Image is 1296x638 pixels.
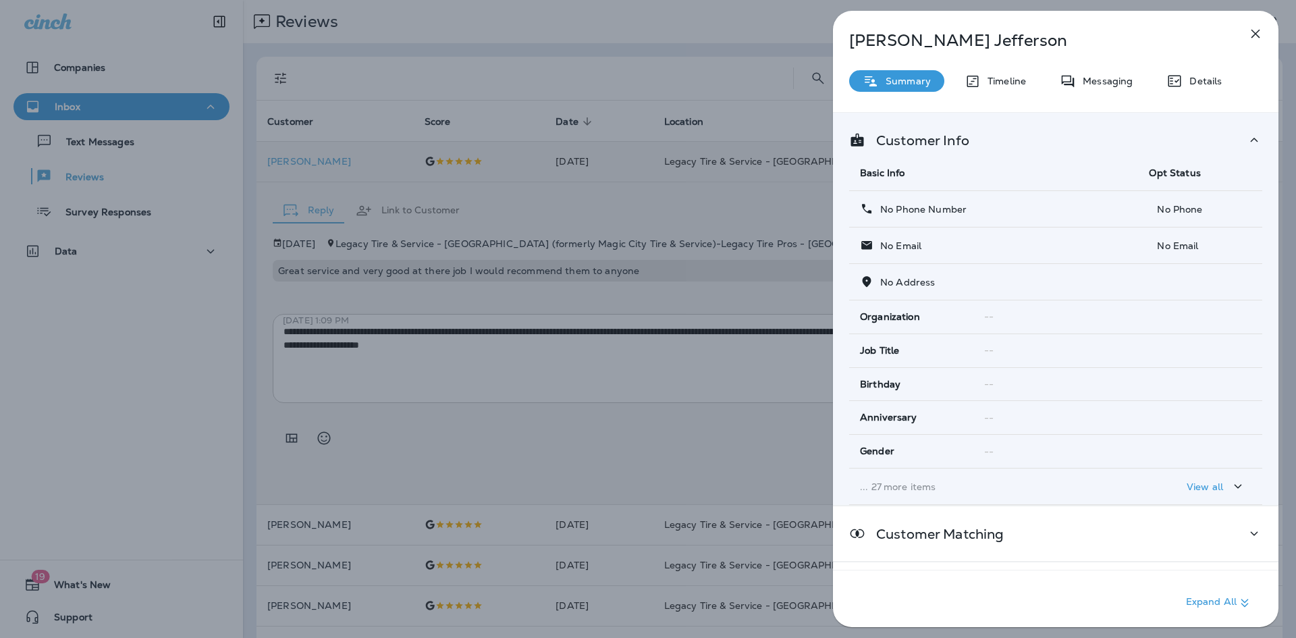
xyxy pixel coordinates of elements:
[865,529,1004,539] p: Customer Matching
[1186,595,1253,611] p: Expand All
[860,167,905,179] span: Basic Info
[860,481,1127,492] p: ... 27 more items
[860,311,920,323] span: Organization
[879,76,931,86] p: Summary
[865,135,969,146] p: Customer Info
[1181,591,1258,615] button: Expand All
[873,277,935,288] p: No Address
[873,240,921,251] p: No Email
[873,204,967,215] p: No Phone Number
[849,31,1218,50] p: [PERSON_NAME] Jefferson
[1187,481,1223,492] p: View all
[860,412,917,423] span: Anniversary
[1149,240,1251,251] p: No Email
[1181,474,1251,499] button: View all
[1076,76,1133,86] p: Messaging
[981,76,1026,86] p: Timeline
[984,311,994,323] span: --
[1183,76,1222,86] p: Details
[984,446,994,458] span: --
[860,446,894,457] span: Gender
[860,379,900,390] span: Birthday
[1149,167,1200,179] span: Opt Status
[1149,204,1251,215] p: No Phone
[860,345,899,356] span: Job Title
[984,412,994,424] span: --
[984,378,994,390] span: --
[984,344,994,356] span: --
